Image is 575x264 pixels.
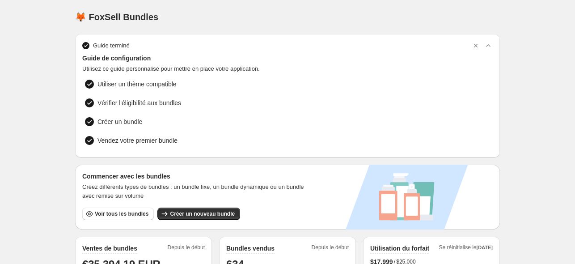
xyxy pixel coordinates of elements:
[170,210,235,217] span: Créer un nouveau bundle
[157,208,240,220] button: Créer un nouveau bundle
[226,244,275,253] h2: Bundles vendus
[439,244,493,254] span: Se réinitialise le
[477,245,493,250] span: [DATE]
[75,12,158,22] h1: 🦊 FoxSell Bundles
[82,244,137,253] h2: Ventes de bundles
[82,64,493,73] span: Utilisez ce guide personnalisé pour mettre en place votre application.
[97,80,177,89] span: Utiliser un thème compatible
[95,210,148,217] span: Voir tous les bundles
[168,244,205,254] span: Depuis le début
[82,54,493,63] span: Guide de configuration
[97,117,142,126] span: Créer un bundle
[97,98,181,107] span: Vérifier l'éligibilité aux bundles
[97,136,178,145] span: Vendez votre premier bundle
[370,244,429,253] h2: Utilisation du forfait
[93,41,130,50] span: Guide terminé
[82,183,315,200] span: Créez différents types de bundles : un bundle fixe, un bundle dynamique ou un bundle avec remise ...
[312,244,349,254] span: Depuis le début
[82,172,315,181] h3: Commencer avec les bundles
[82,208,154,220] button: Voir tous les bundles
